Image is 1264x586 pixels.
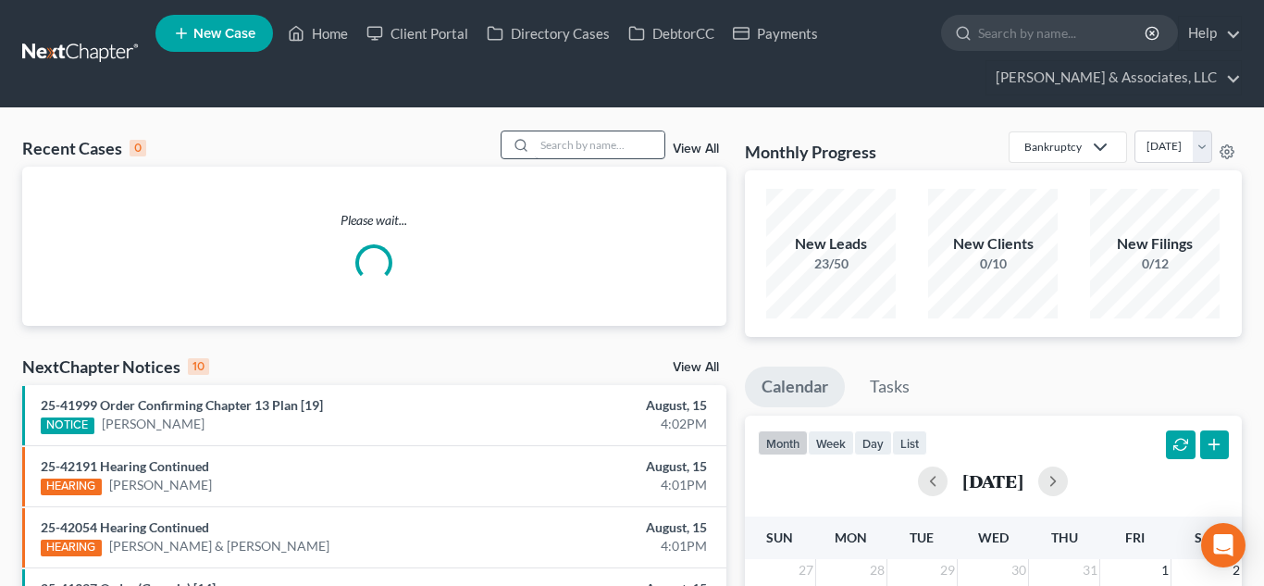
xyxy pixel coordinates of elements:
[766,233,896,255] div: New Leads
[868,559,886,581] span: 28
[279,17,357,50] a: Home
[1201,523,1245,567] div: Open Intercom Messenger
[938,559,957,581] span: 29
[892,430,927,455] button: list
[130,140,146,156] div: 0
[928,255,1058,273] div: 0/10
[41,397,323,413] a: 25-41999 Order Confirming Chapter 13 Plan [19]
[498,415,708,433] div: 4:02PM
[498,476,708,494] div: 4:01PM
[1125,530,1145,545] span: Fri
[188,358,209,375] div: 10
[986,61,1241,94] a: [PERSON_NAME] & Associates, LLC
[724,17,827,50] a: Payments
[498,396,708,415] div: August, 15
[1090,255,1220,273] div: 0/12
[357,17,477,50] a: Client Portal
[1081,559,1099,581] span: 31
[1024,139,1082,155] div: Bankruptcy
[835,530,867,545] span: Mon
[978,16,1147,50] input: Search by name...
[498,457,708,476] div: August, 15
[22,355,209,378] div: NextChapter Notices
[41,418,94,434] div: NOTICE
[477,17,619,50] a: Directory Cases
[910,530,934,545] span: Tue
[928,233,1058,255] div: New Clients
[535,131,664,158] input: Search by name...
[22,211,726,230] p: Please wait...
[498,537,708,555] div: 4:01PM
[766,255,896,273] div: 23/50
[854,430,892,455] button: day
[978,530,1009,545] span: Wed
[745,367,845,407] a: Calendar
[1010,559,1028,581] span: 30
[41,519,209,535] a: 25-42054 Hearing Continued
[797,559,815,581] span: 27
[745,141,876,163] h3: Monthly Progress
[1179,17,1241,50] a: Help
[1231,559,1242,581] span: 2
[109,476,212,494] a: [PERSON_NAME]
[766,530,793,545] span: Sun
[673,361,719,374] a: View All
[193,27,255,41] span: New Case
[41,458,209,474] a: 25-42191 Hearing Continued
[1051,530,1078,545] span: Thu
[673,143,719,156] a: View All
[41,540,102,556] div: HEARING
[853,367,926,407] a: Tasks
[808,430,854,455] button: week
[109,537,329,555] a: [PERSON_NAME] & [PERSON_NAME]
[1090,233,1220,255] div: New Filings
[498,518,708,537] div: August, 15
[619,17,724,50] a: DebtorCC
[1195,530,1218,545] span: Sat
[102,415,204,433] a: [PERSON_NAME]
[41,479,102,495] div: HEARING
[22,137,146,159] div: Recent Cases
[1159,559,1171,581] span: 1
[962,471,1023,491] h2: [DATE]
[758,430,808,455] button: month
